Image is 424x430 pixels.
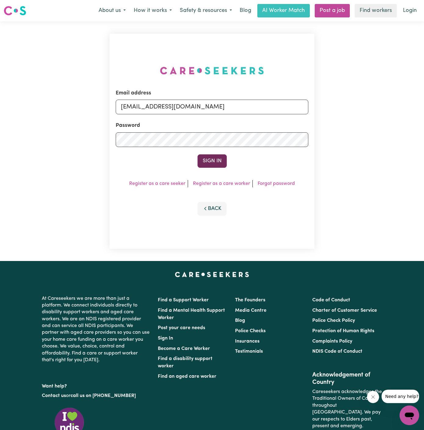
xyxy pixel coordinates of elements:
[236,4,255,17] a: Blog
[400,406,419,425] iframe: Button to launch messaging window
[367,391,379,403] iframe: Close message
[158,298,209,303] a: Find a Support Worker
[312,349,362,354] a: NDIS Code of Conduct
[42,393,66,398] a: Contact us
[235,339,259,344] a: Insurances
[116,100,308,114] input: Email address
[315,4,350,17] a: Post a job
[235,318,245,323] a: Blog
[42,293,150,366] p: At Careseekers we are more than just a platform. We connect individuals directly to disability su...
[257,4,310,17] a: AI Worker Match
[176,4,236,17] button: Safety & resources
[312,371,382,386] h2: Acknowledgement of Country
[382,390,419,403] iframe: Message from company
[158,336,173,341] a: Sign In
[235,298,265,303] a: The Founders
[235,329,266,333] a: Police Checks
[198,202,227,215] button: Back
[116,89,151,97] label: Email address
[258,181,295,186] a: Forgot password
[158,325,205,330] a: Post your care needs
[158,356,212,369] a: Find a disability support worker
[158,374,216,379] a: Find an aged care worker
[235,349,263,354] a: Testimonials
[312,329,374,333] a: Protection of Human Rights
[312,308,377,313] a: Charter of Customer Service
[193,181,250,186] a: Register as a care worker
[130,4,176,17] button: How it works
[312,339,352,344] a: Complaints Policy
[175,272,249,277] a: Careseekers home page
[95,4,130,17] button: About us
[355,4,397,17] a: Find workers
[42,380,150,390] p: Want help?
[312,298,350,303] a: Code of Conduct
[158,308,225,320] a: Find a Mental Health Support Worker
[312,318,355,323] a: Police Check Policy
[129,181,185,186] a: Register as a care seeker
[4,4,26,18] a: Careseekers logo
[71,393,136,398] a: call us on [PHONE_NUMBER]
[116,122,140,130] label: Password
[42,390,150,402] p: or
[158,346,210,351] a: Become a Care Worker
[235,308,266,313] a: Media Centre
[4,5,26,16] img: Careseekers logo
[399,4,420,17] a: Login
[198,154,227,168] button: Sign In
